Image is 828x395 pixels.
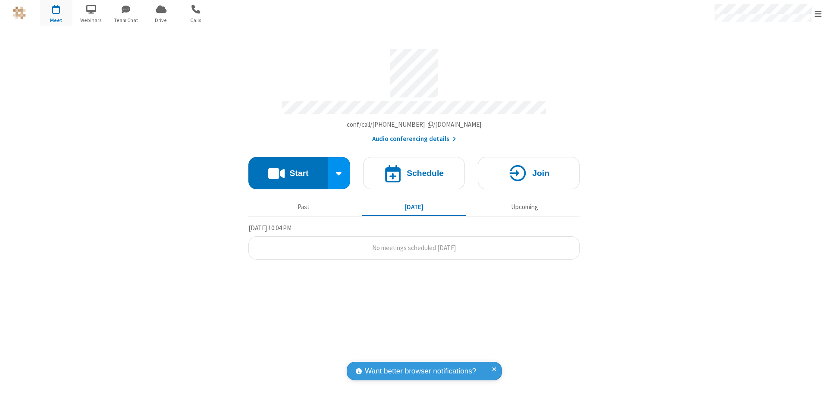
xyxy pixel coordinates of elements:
[363,157,465,189] button: Schedule
[328,157,351,189] div: Start conference options
[407,169,444,177] h4: Schedule
[248,224,292,232] span: [DATE] 10:04 PM
[248,43,580,144] section: Account details
[145,16,177,24] span: Drive
[372,244,456,252] span: No meetings scheduled [DATE]
[252,199,356,215] button: Past
[347,120,482,130] button: Copy my meeting room linkCopy my meeting room link
[372,134,456,144] button: Audio conferencing details
[347,120,482,129] span: Copy my meeting room link
[289,169,308,177] h4: Start
[40,16,72,24] span: Meet
[478,157,580,189] button: Join
[180,16,212,24] span: Calls
[365,366,476,377] span: Want better browser notifications?
[473,199,577,215] button: Upcoming
[248,157,328,189] button: Start
[248,223,580,260] section: Today's Meetings
[75,16,107,24] span: Webinars
[362,199,466,215] button: [DATE]
[13,6,26,19] img: QA Selenium DO NOT DELETE OR CHANGE
[532,169,549,177] h4: Join
[110,16,142,24] span: Team Chat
